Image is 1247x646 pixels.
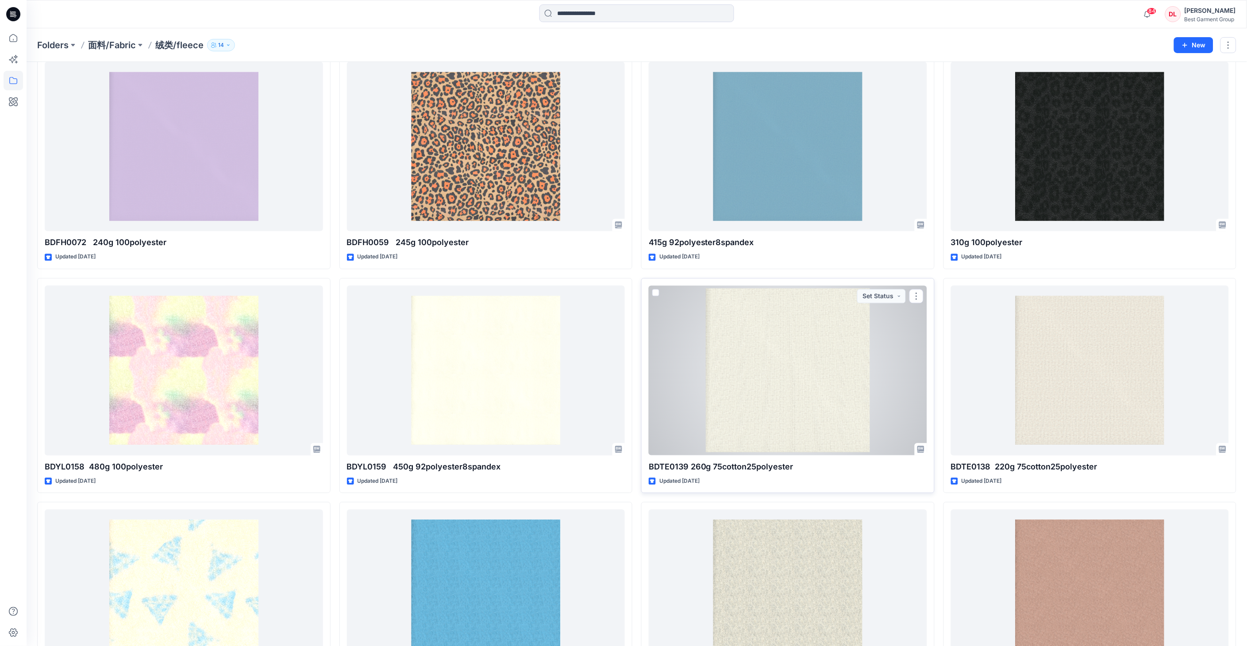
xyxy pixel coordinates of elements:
[649,237,927,249] p: 415g 92polyester8spandex
[951,62,1229,232] a: 310g 100polyester
[951,237,1229,249] p: 310g 100polyester
[347,237,625,249] p: BDFH0059 245g 100polyester
[218,40,224,50] p: 14
[649,286,927,456] a: BDTE0139 260g 75cotton25polyester
[37,39,69,51] a: Folders
[347,62,625,232] a: BDFH0059 245g 100polyester
[88,39,136,51] a: 面料/Fabric
[659,477,700,486] p: Updated [DATE]
[55,477,96,486] p: Updated [DATE]
[1185,5,1236,16] div: [PERSON_NAME]
[962,253,1002,262] p: Updated [DATE]
[55,253,96,262] p: Updated [DATE]
[951,286,1229,456] a: BDTE0138 220g 75cotton25polyester
[45,461,323,473] p: BDYL0158 480g 100polyester
[45,286,323,456] a: BDYL0158 480g 100polyester
[659,253,700,262] p: Updated [DATE]
[649,461,927,473] p: BDTE0139 260g 75cotton25polyester
[347,461,625,473] p: BDYL0159 450g 92polyester8spandex
[358,477,398,486] p: Updated [DATE]
[358,253,398,262] p: Updated [DATE]
[1185,16,1236,23] div: Best Garment Group
[962,477,1002,486] p: Updated [DATE]
[1165,6,1181,22] div: DL
[347,286,625,456] a: BDYL0159 450g 92polyester8spandex
[155,39,204,51] p: 绒类/fleece
[45,237,323,249] p: BDFH0072 240g 100polyester
[1147,8,1157,15] span: 84
[207,39,235,51] button: 14
[951,461,1229,473] p: BDTE0138 220g 75cotton25polyester
[649,62,927,232] a: 415g 92polyester8spandex
[45,62,323,232] a: BDFH0072 240g 100polyester
[1174,37,1213,53] button: New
